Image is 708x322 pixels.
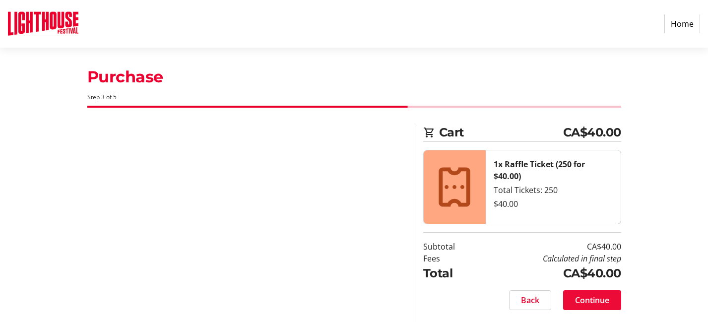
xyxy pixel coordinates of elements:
div: $40.00 [494,198,613,210]
td: CA$40.00 [480,241,621,253]
div: Total Tickets: 250 [494,184,613,196]
td: Total [423,264,480,282]
span: CA$40.00 [563,124,621,141]
td: CA$40.00 [480,264,621,282]
button: Back [509,290,551,310]
td: Calculated in final step [480,253,621,264]
span: Cart [439,124,563,141]
img: Lighthouse Festival's Logo [8,4,78,44]
div: Step 3 of 5 [87,93,621,102]
span: Back [521,294,539,306]
strong: 1x Raffle Ticket (250 for $40.00) [494,159,585,182]
td: Fees [423,253,480,264]
button: Continue [563,290,621,310]
h1: Purchase [87,65,621,89]
span: Continue [575,294,609,306]
a: Home [664,14,700,33]
td: Subtotal [423,241,480,253]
